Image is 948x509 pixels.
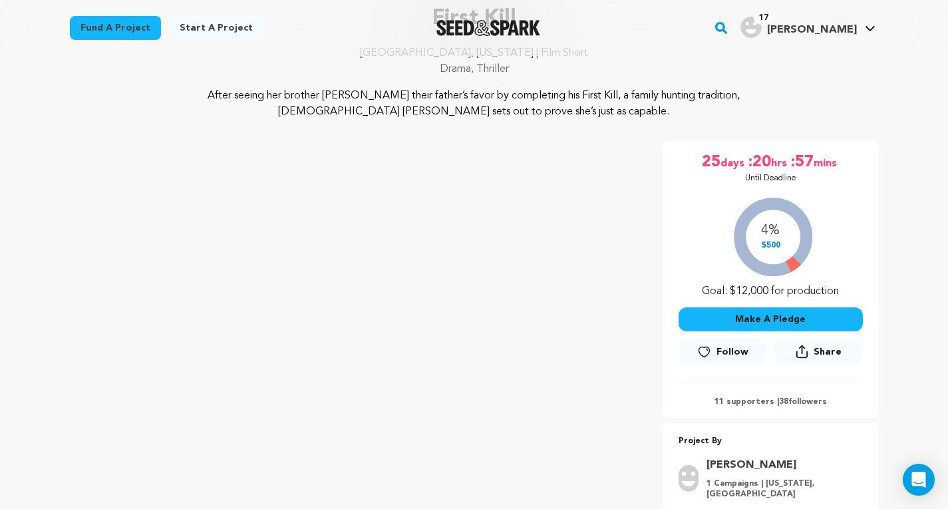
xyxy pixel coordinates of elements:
[814,345,842,359] span: Share
[745,173,796,184] p: Until Deadline
[771,152,790,173] span: hrs
[679,340,766,364] button: Follow
[738,14,878,42] span: Adrianna A.'s Profile
[738,14,878,38] a: Adrianna A.'s Profile
[740,17,857,38] div: Adrianna A.'s Profile
[436,20,541,36] img: Seed&Spark Logo Dark Mode
[747,152,771,173] span: :20
[150,88,798,120] p: After seeing her brother [PERSON_NAME] their father’s favor by completing his First Kill, a famil...
[774,339,862,364] button: Share
[707,457,855,473] a: Goto Fleming Faith profile
[716,345,748,359] span: Follow
[70,16,161,40] a: Fund a project
[767,25,857,35] span: [PERSON_NAME]
[707,478,855,500] p: 1 Campaigns | [US_STATE], [GEOGRAPHIC_DATA]
[774,339,862,369] span: Share
[903,464,935,496] div: Open Intercom Messenger
[702,152,720,173] span: 25
[679,465,699,492] img: user.png
[679,307,863,331] button: Make A Pledge
[790,152,814,173] span: :57
[720,152,747,173] span: days
[754,11,774,25] span: 17
[70,61,879,77] p: Drama, Thriller
[169,16,263,40] a: Start a project
[779,398,788,406] span: 38
[679,397,863,407] p: 11 supporters | followers
[679,434,863,449] p: Project By
[740,17,762,38] img: user.png
[436,20,541,36] a: Seed&Spark Homepage
[814,152,840,173] span: mins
